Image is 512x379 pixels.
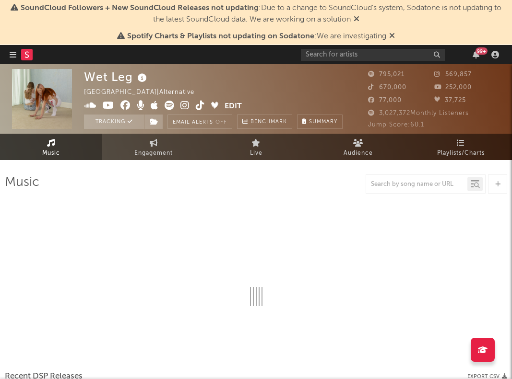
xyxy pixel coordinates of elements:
[127,33,314,40] span: Spotify Charts & Playlists not updating on Sodatone
[134,148,173,159] span: Engagement
[102,134,204,160] a: Engagement
[434,97,466,103] span: 37,725
[389,33,395,40] span: Dismiss
[368,110,469,116] span: 3,027,372 Monthly Listeners
[368,122,424,128] span: Jump Score: 60.1
[309,119,337,125] span: Summary
[344,148,373,159] span: Audience
[215,120,227,125] em: Off
[127,33,386,40] span: : We are investigating
[297,115,343,129] button: Summary
[84,115,144,129] button: Tracking
[21,4,501,23] span: : Due to a change to SoundCloud's system, Sodatone is not updating to the latest SoundCloud data....
[354,16,359,23] span: Dismiss
[250,148,262,159] span: Live
[167,115,232,129] button: Email AlertsOff
[368,97,402,103] span: 77,000
[84,69,149,85] div: Wet Leg
[368,84,406,91] span: 670,000
[225,101,242,113] button: Edit
[301,49,445,61] input: Search for artists
[42,148,60,159] span: Music
[21,4,259,12] span: SoundCloud Followers + New SoundCloud Releases not updating
[366,181,467,188] input: Search by song name or URL
[410,134,512,160] a: Playlists/Charts
[437,148,485,159] span: Playlists/Charts
[434,71,472,78] span: 569,857
[237,115,292,129] a: Benchmark
[368,71,405,78] span: 795,021
[250,116,287,128] span: Benchmark
[307,134,409,160] a: Audience
[84,87,205,98] div: [GEOGRAPHIC_DATA] | Alternative
[205,134,307,160] a: Live
[473,51,479,58] button: 99+
[434,84,472,91] span: 252,000
[476,47,488,55] div: 99 +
